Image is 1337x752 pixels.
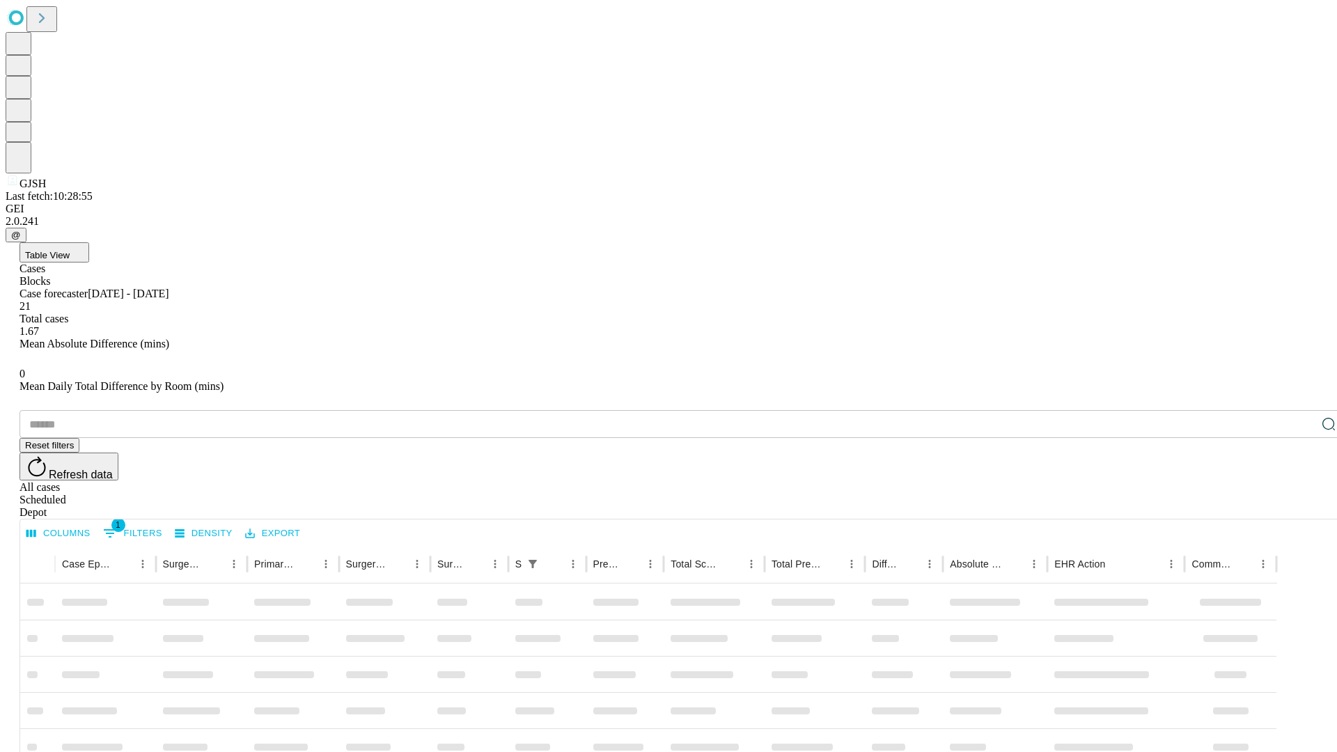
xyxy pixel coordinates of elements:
span: Mean Absolute Difference (mins) [19,338,169,350]
div: Total Scheduled Duration [671,558,721,570]
button: Sort [114,554,133,574]
span: GJSH [19,178,46,189]
button: Select columns [23,523,94,545]
div: Total Predicted Duration [772,558,822,570]
button: Show filters [523,554,542,574]
span: Case forecaster [19,288,88,299]
button: Menu [920,554,939,574]
button: Menu [563,554,583,574]
div: Comments [1191,558,1232,570]
span: [DATE] - [DATE] [88,288,169,299]
button: Menu [1024,554,1044,574]
button: Menu [133,554,153,574]
button: Sort [388,554,407,574]
button: Menu [224,554,244,574]
button: Density [171,523,236,545]
button: Menu [316,554,336,574]
span: @ [11,230,21,240]
span: 1.67 [19,325,39,337]
button: Sort [722,554,742,574]
button: Menu [1162,554,1181,574]
div: Case Epic Id [62,558,112,570]
button: Table View [19,242,89,263]
div: Surgery Date [437,558,464,570]
button: Sort [1005,554,1024,574]
button: Sort [466,554,485,574]
span: Mean Daily Total Difference by Room (mins) [19,380,224,392]
div: Difference [872,558,899,570]
button: Sort [297,554,316,574]
div: Primary Service [254,558,295,570]
div: Surgery Name [346,558,386,570]
button: Sort [1234,554,1253,574]
div: 1 active filter [523,554,542,574]
div: Predicted In Room Duration [593,558,620,570]
button: Menu [742,554,761,574]
span: Reset filters [25,440,74,451]
button: Export [242,523,304,545]
span: Table View [25,250,70,260]
div: GEI [6,203,1331,215]
button: Show filters [100,522,166,545]
span: Refresh data [49,469,113,480]
button: Menu [842,554,861,574]
button: Sort [544,554,563,574]
button: Reset filters [19,438,79,453]
button: Sort [205,554,224,574]
span: 1 [111,518,125,532]
span: 21 [19,300,31,312]
button: Menu [641,554,660,574]
div: Surgeon Name [163,558,203,570]
button: Sort [900,554,920,574]
button: @ [6,228,26,242]
div: Scheduled In Room Duration [515,558,522,570]
button: Refresh data [19,453,118,480]
span: Last fetch: 10:28:55 [6,190,93,202]
span: Total cases [19,313,68,324]
button: Menu [1253,554,1273,574]
span: 0 [19,368,25,379]
button: Menu [485,554,505,574]
div: EHR Action [1054,558,1105,570]
div: Absolute Difference [950,558,1003,570]
div: 2.0.241 [6,215,1331,228]
button: Sort [1107,554,1126,574]
button: Sort [621,554,641,574]
button: Sort [822,554,842,574]
button: Menu [407,554,427,574]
